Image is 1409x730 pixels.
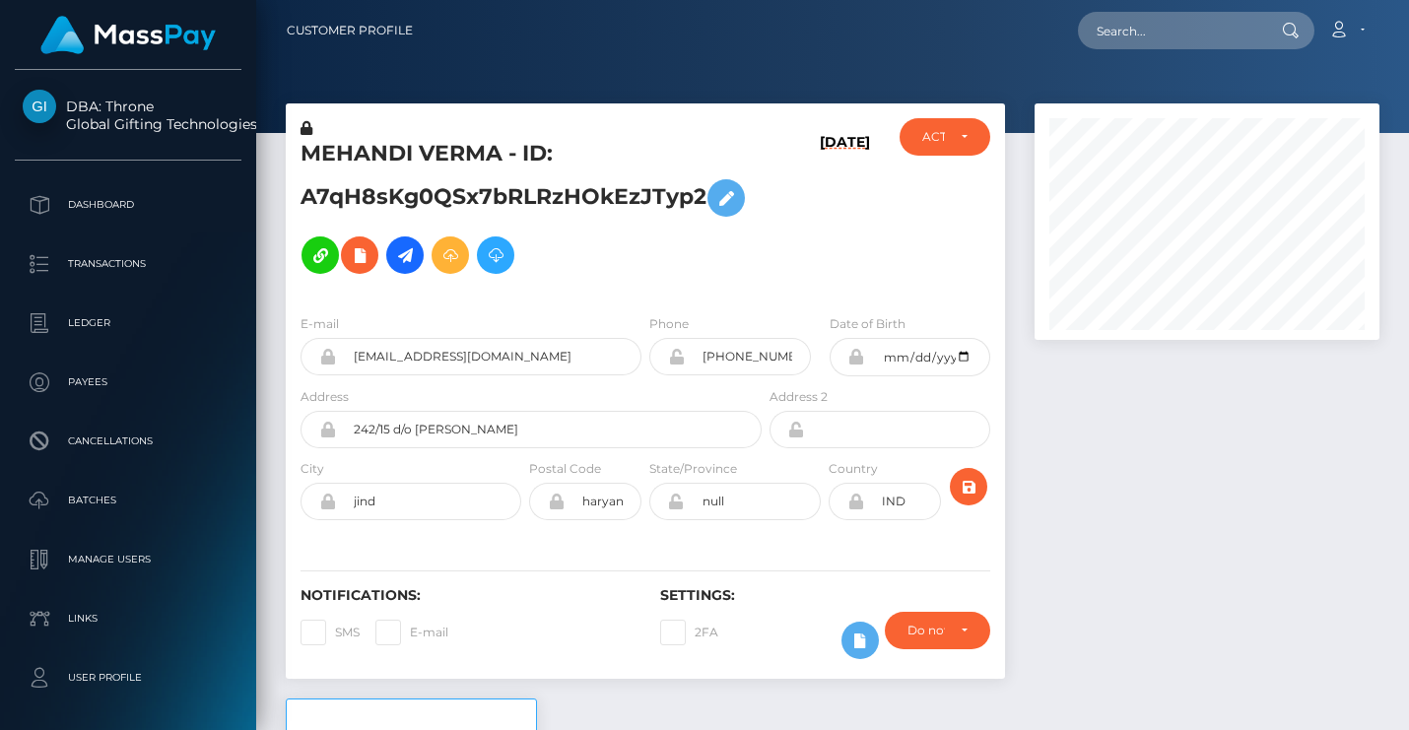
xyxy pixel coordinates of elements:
p: Payees [23,367,234,397]
label: Address 2 [770,388,828,406]
label: 2FA [660,620,718,645]
label: City [301,460,324,478]
h6: Notifications: [301,587,631,604]
label: Date of Birth [830,315,906,333]
p: Links [23,604,234,633]
p: Ledger [23,308,234,338]
h5: MEHANDI VERMA - ID: A7qH8sKg0QSx7bRLRzHOkEzJTyp2 [301,139,751,284]
label: E-mail [301,315,339,333]
p: Cancellations [23,427,234,456]
p: Dashboard [23,190,234,220]
img: Global Gifting Technologies Inc [23,90,56,123]
label: Postal Code [529,460,601,478]
p: Batches [23,486,234,515]
a: Ledger [15,299,241,348]
span: DBA: Throne Global Gifting Technologies Inc [15,98,241,133]
label: Phone [649,315,689,333]
a: Batches [15,476,241,525]
a: Transactions [15,239,241,289]
button: Do not require [885,612,990,649]
div: ACTIVE [922,129,945,145]
p: Manage Users [23,545,234,574]
a: Cancellations [15,417,241,466]
a: Links [15,594,241,643]
a: Dashboard [15,180,241,230]
input: Search... [1078,12,1263,49]
a: Payees [15,358,241,407]
p: User Profile [23,663,234,693]
a: Customer Profile [287,10,413,51]
img: MassPay Logo [40,16,216,54]
button: ACTIVE [900,118,990,156]
a: User Profile [15,653,241,702]
a: Initiate Payout [386,236,424,274]
label: Address [301,388,349,406]
label: E-mail [375,620,448,645]
a: Manage Users [15,535,241,584]
label: State/Province [649,460,737,478]
h6: Settings: [660,587,990,604]
h6: [DATE] [820,134,870,291]
div: Do not require [907,623,945,638]
label: Country [829,460,878,478]
label: SMS [301,620,360,645]
p: Transactions [23,249,234,279]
